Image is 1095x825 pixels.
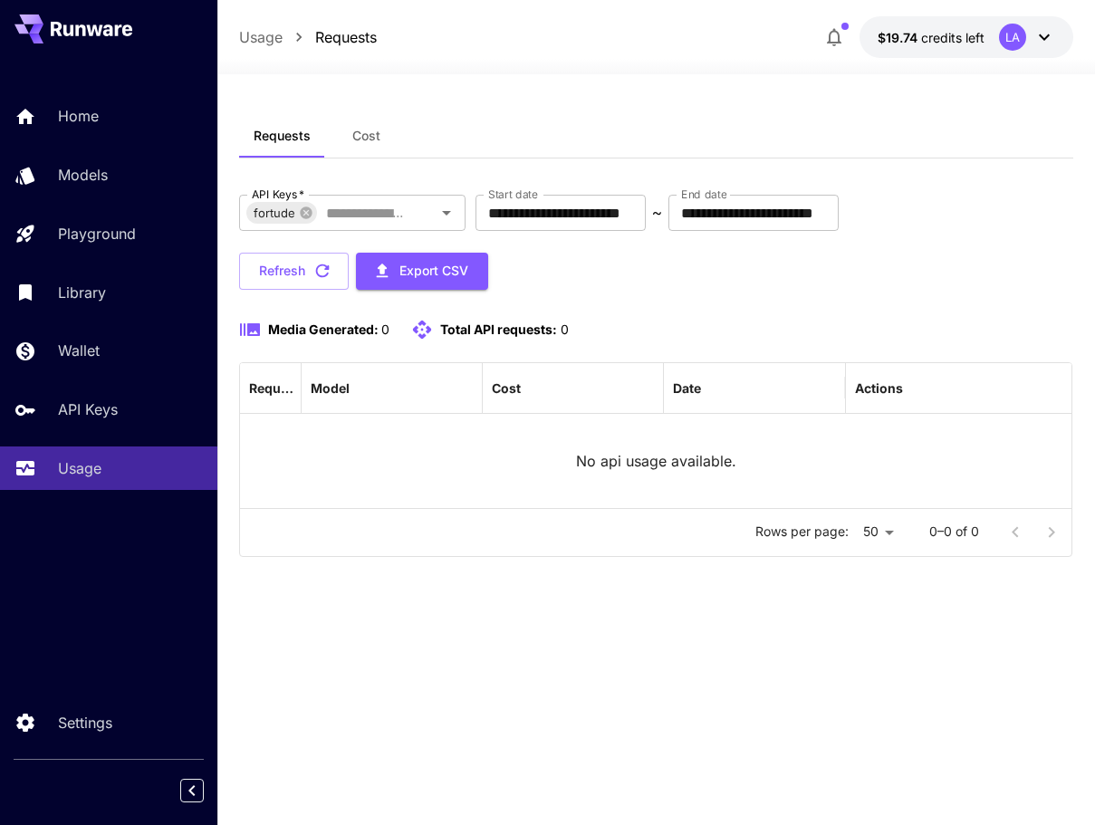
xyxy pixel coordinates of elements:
[929,523,979,541] p: 0–0 of 0
[681,187,726,202] label: End date
[239,253,349,290] button: Refresh
[58,457,101,479] p: Usage
[855,380,903,396] div: Actions
[356,253,488,290] button: Export CSV
[58,398,118,420] p: API Keys
[268,321,379,337] span: Media Generated:
[252,187,304,202] label: API Keys
[999,24,1026,51] div: LA
[58,105,99,127] p: Home
[58,340,100,361] p: Wallet
[58,712,112,734] p: Settings
[561,321,569,337] span: 0
[352,128,380,144] span: Cost
[58,282,106,303] p: Library
[254,128,311,144] span: Requests
[311,380,350,396] div: Model
[576,450,736,472] p: No api usage available.
[381,321,389,337] span: 0
[921,30,985,45] span: credits left
[58,223,136,245] p: Playground
[246,202,317,224] div: fortude
[315,26,377,48] a: Requests
[180,779,204,802] button: Collapse sidebar
[878,28,985,47] div: $19.735
[440,321,557,337] span: Total API requests:
[239,26,283,48] a: Usage
[755,523,849,541] p: Rows per page:
[434,200,459,225] button: Open
[492,380,521,396] div: Cost
[856,519,900,545] div: 50
[246,203,303,224] span: fortude
[878,30,921,45] span: $19.74
[860,16,1073,58] button: $19.735LA
[488,187,538,202] label: Start date
[194,774,217,807] div: Collapse sidebar
[58,164,108,186] p: Models
[673,380,701,396] div: Date
[249,380,294,396] div: Request
[652,202,662,224] p: ~
[239,26,377,48] nav: breadcrumb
